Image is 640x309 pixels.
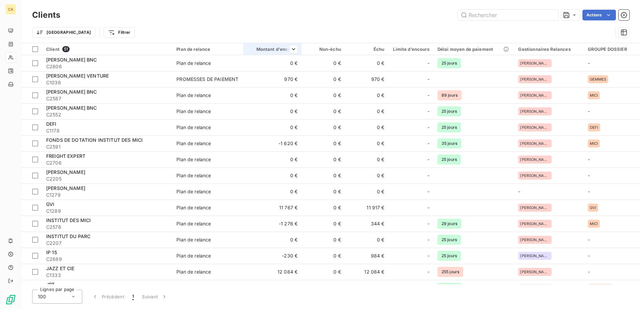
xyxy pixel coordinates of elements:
[520,174,550,178] span: [PERSON_NAME]
[302,200,345,216] td: 0 €
[46,63,168,70] span: C2606
[437,106,461,116] span: 25 jours
[176,140,211,147] div: Plan de relance
[176,269,211,275] div: Plan de relance
[243,168,302,184] td: 0 €
[176,236,211,243] div: Plan de relance
[345,119,389,135] td: 0 €
[176,204,211,211] div: Plan de relance
[427,124,429,131] span: -
[46,143,168,150] span: C2591
[345,200,389,216] td: 11 917 €
[518,189,520,194] span: -
[520,254,550,258] span: [PERSON_NAME]
[46,95,168,102] span: C2587
[46,127,168,134] span: C1178
[38,293,46,300] span: 100
[243,264,302,280] td: 12 084 €
[590,93,598,97] span: MICI
[243,151,302,168] td: 0 €
[46,256,168,263] span: C2689
[437,283,462,293] span: 33 jours
[437,219,461,229] span: 29 jours
[302,168,345,184] td: 0 €
[5,294,16,305] img: Logo LeanPay
[590,222,598,226] span: MICI
[588,189,590,194] span: -
[520,206,550,210] span: [PERSON_NAME]
[520,158,550,162] span: [PERSON_NAME]
[437,267,463,277] span: 255 jours
[617,286,633,302] iframe: Intercom live chat
[176,252,211,259] div: Plan de relance
[345,232,389,248] td: 0 €
[46,266,75,271] span: JAZZ ET CIE
[520,77,550,81] span: [PERSON_NAME]
[427,92,429,99] span: -
[302,216,345,232] td: 0 €
[518,46,579,52] div: Gestionnaires Relances
[176,172,211,179] div: Plan de relance
[88,290,128,304] button: Précédent
[243,135,302,151] td: -1 620 €
[427,236,429,243] span: -
[46,73,109,79] span: [PERSON_NAME] VENTURE
[302,119,345,135] td: 0 €
[427,220,429,227] span: -
[345,280,389,296] td: 0 €
[243,119,302,135] td: 0 €
[104,27,135,38] button: Filtrer
[437,58,461,68] span: 25 jours
[46,233,90,239] span: INSTITUT DU PARC
[437,122,461,132] span: 25 jours
[247,46,298,52] div: Montant d'encours
[243,232,302,248] td: 0 €
[46,240,168,246] span: C2207
[437,235,461,245] span: 25 jours
[588,173,590,178] span: -
[520,270,550,274] span: [PERSON_NAME]
[176,156,211,163] div: Plan de relance
[302,151,345,168] td: 0 €
[520,93,550,97] span: [PERSON_NAME]
[582,10,616,20] button: Actions
[176,188,211,195] div: Plan de relance
[46,192,168,198] span: C1279
[243,248,302,264] td: -230 €
[588,253,590,259] span: -
[345,151,389,168] td: 0 €
[138,290,172,304] button: Suivant
[345,184,389,200] td: 0 €
[590,77,607,81] span: GEMMES
[588,269,590,275] span: -
[393,46,429,52] div: Limite d’encours
[302,71,345,87] td: 0 €
[176,108,211,115] div: Plan de relance
[46,89,97,95] span: [PERSON_NAME] BNC
[176,60,211,67] div: Plan de relance
[590,141,598,145] span: MICI
[458,10,558,20] input: Rechercher
[243,87,302,103] td: 0 €
[243,103,302,119] td: 0 €
[46,185,85,191] span: [PERSON_NAME]
[46,153,85,159] span: FREIGHT EXPERT
[46,282,55,287] span: JBT
[46,79,168,86] span: C1036
[345,168,389,184] td: 0 €
[427,172,429,179] span: -
[243,71,302,87] td: 970 €
[590,125,598,129] span: DEFI
[243,280,302,296] td: 0 €
[176,124,211,131] div: Plan de relance
[427,188,429,195] span: -
[349,46,385,52] div: Échu
[62,46,70,52] span: 51
[520,141,550,145] span: [PERSON_NAME]
[46,105,97,111] span: [PERSON_NAME] BNC
[46,137,143,143] span: FONDS DE DOTATION INSTITUT DES MICI
[345,71,389,87] td: 970 €
[46,208,168,214] span: C1289
[46,46,60,52] span: Client
[302,232,345,248] td: 0 €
